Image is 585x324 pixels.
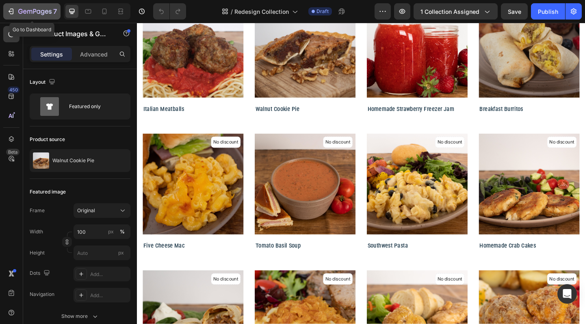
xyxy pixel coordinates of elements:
button: Show more [30,309,130,324]
p: No discount [205,126,232,134]
a: Homemade Strawberry Freezer Jam [250,88,360,100]
label: Frame [30,207,45,214]
span: Draft [316,8,329,15]
p: No discount [83,126,110,134]
label: Height [30,249,45,257]
a: Southwest Pasta [250,121,360,230]
span: px [118,250,124,256]
p: Walnut Cookie Pie [52,158,94,163]
p: No discount [448,126,476,134]
div: Navigation [30,291,54,298]
span: 1 collection assigned [420,7,479,16]
div: Open Intercom Messenger [557,284,577,304]
p: Advanced [80,50,108,59]
a: Five Cheese Mac [6,121,116,230]
div: Featured image [30,188,66,196]
a: Italian Meatballs [6,88,116,100]
img: FALSE [6,121,116,230]
button: 1 collection assigned [414,3,498,20]
button: Save [501,3,528,20]
div: Show more [61,312,99,320]
span: / [231,7,233,16]
div: Layout [30,77,57,88]
div: Featured only [69,97,119,116]
a: Homemade Crab Cakes [372,121,481,230]
p: No discount [83,275,110,283]
input: px% [74,224,130,239]
img: FALSE [372,121,481,230]
button: % [106,227,116,237]
p: No discount [327,275,354,283]
div: Product source [30,136,65,143]
p: Settings [40,50,63,59]
button: px [117,227,127,237]
a: Walnut Cookie Pie [128,88,238,100]
div: Add... [90,292,128,299]
a: Tomato Basil Soup [128,237,238,248]
div: Undo/Redo [153,3,186,20]
div: 450 [8,87,19,93]
a: Breakfast Burritos [372,88,481,100]
span: Redesign Collection [234,7,289,16]
button: Original [74,203,130,218]
input: px [74,246,130,260]
p: 7 [53,7,57,16]
iframe: Design area [137,23,585,324]
a: Tomato Basil Soup [128,121,238,230]
a: Southwest Pasta [250,237,360,248]
div: Beta [6,149,19,155]
div: % [120,228,125,235]
div: Add... [90,271,128,278]
img: FALSE [250,121,360,230]
a: Five Cheese Mac [6,237,116,248]
a: Homemade Crab Cakes [372,237,481,248]
button: 7 [3,3,61,20]
img: product feature img [33,152,49,169]
span: Original [77,207,95,214]
label: Width [30,228,43,235]
p: No discount [205,275,232,283]
img: FALSE [128,121,238,230]
span: Save [508,8,521,15]
p: No discount [448,275,476,283]
p: Product Images & Gallery [39,29,108,39]
p: No discount [327,126,354,134]
div: Dots [30,268,52,279]
div: px [108,228,114,235]
button: Publish [531,3,565,20]
div: Publish [538,7,558,16]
